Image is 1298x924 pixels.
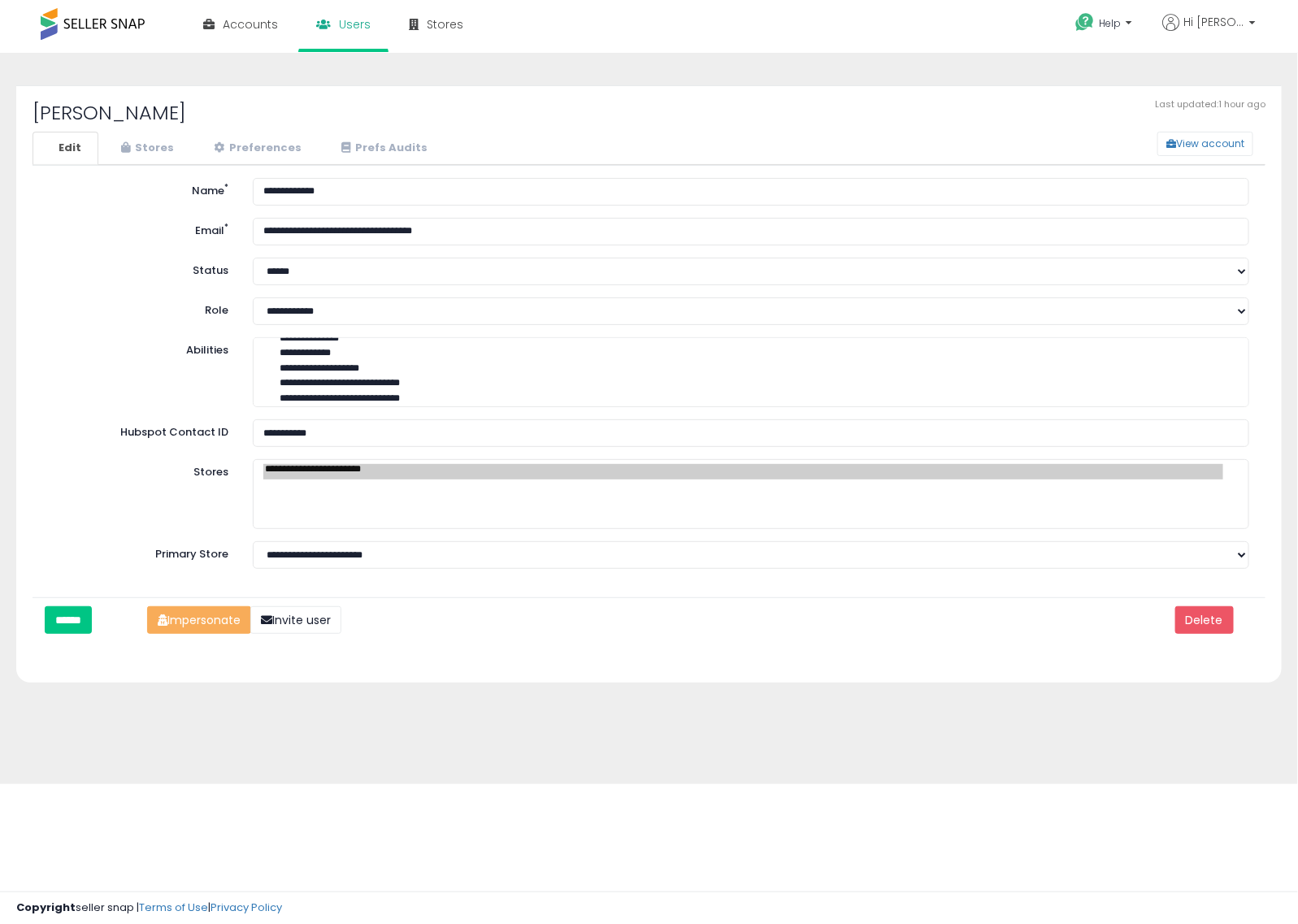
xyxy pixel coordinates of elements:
span: Last updated: 1 hour ago [1155,98,1265,111]
span: Stores [427,16,463,33]
span: Accounts [223,16,278,33]
a: View account [1145,132,1170,156]
label: Hubspot Contact ID [37,419,241,440]
a: Preferences [193,132,319,165]
label: Primary Store [37,541,241,562]
a: Hi [PERSON_NAME] [1162,14,1256,50]
button: View account [1157,132,1253,156]
button: Invite user [250,606,341,634]
span: Help [1099,16,1121,30]
button: Delete [1175,606,1234,634]
label: Abilities [186,343,228,358]
h2: [PERSON_NAME] [33,102,1265,124]
a: Edit [33,132,98,165]
label: Role [37,297,241,319]
label: Email [37,218,241,239]
i: Get Help [1074,12,1095,33]
label: Status [37,258,241,279]
label: Name [37,178,241,199]
span: Users [339,16,371,33]
button: Impersonate [147,606,251,634]
label: Stores [37,459,241,480]
a: Prefs Audits [320,132,445,165]
a: Stores [100,132,191,165]
span: Hi [PERSON_NAME] [1183,14,1244,30]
